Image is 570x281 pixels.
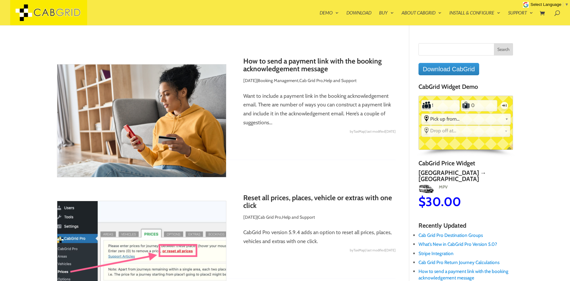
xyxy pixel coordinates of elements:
[417,194,424,209] span: $
[57,127,395,136] div: by | last modified
[258,214,281,220] a: Cab Grid Pro
[434,184,446,190] span: MPV
[418,83,513,93] h4: CabGrid Widget Demo
[379,10,394,25] a: Buy
[431,101,450,110] input: Number of Passengers
[402,10,442,25] a: About CabGrid
[494,43,513,56] input: Search
[430,116,503,122] span: Pick up from...
[418,63,479,75] a: Download CabGrid
[430,128,502,134] span: Drop off at...
[511,184,528,193] img: Standard
[354,246,365,255] span: TaxiMap
[424,194,459,209] span: 30.00
[418,250,454,256] a: Stripe Integration
[299,78,323,83] a: Cab Grid Pro
[418,241,497,247] a: What’s New in CabGrid Pro Version 5.0?
[243,78,257,83] span: [DATE]
[499,98,510,113] label: One-way
[422,114,511,124] div: Select the place the starting address falls within
[531,2,569,7] a: Select Language​
[417,170,511,208] a: [GEOGRAPHIC_DATA] → [GEOGRAPHIC_DATA]MPVMPV$30.00
[282,214,315,220] a: Help and Support
[10,9,87,15] a: CabGrid Taxi Plugin
[418,232,483,238] a: Cab Grid Pro Destination Groups
[57,64,226,177] img: How to send a payment link with the booking acknowledgement message
[422,126,510,136] div: Select the place the destination address is within
[418,160,513,170] h4: CabGrid Price Widget
[417,184,433,193] img: MPV
[243,57,382,73] a: How to send a payment link with the booking acknowledgement message
[324,78,357,83] a: Help and Support
[57,246,395,255] div: by | last modified
[417,170,511,182] h2: [GEOGRAPHIC_DATA] → [GEOGRAPHIC_DATA]
[462,101,470,110] label: Number of Suitcases
[57,213,395,226] p: | ,
[511,194,519,209] span: $
[346,10,371,25] a: Download
[471,101,488,110] input: Number of Suitcases
[243,193,392,210] a: Reset all prices, places, vehicle or extras with one click
[243,214,257,220] span: [DATE]
[57,76,395,90] p: | , ,
[531,2,561,7] span: Select Language
[565,2,569,7] span: ▼
[504,143,517,156] span: English
[57,228,395,246] p: CabGrid Pro version 5.9.4 adds an option to reset all prices, places, vehicles and extras with on...
[385,248,396,252] span: [DATE]
[57,92,395,127] p: Want to include a payment link in the booking acknowledgement email. There are number of ways you...
[385,129,396,134] span: [DATE]
[422,101,431,110] label: Number of Passengers
[354,127,365,136] span: TaxiMap
[508,10,533,25] a: Support
[418,259,499,265] a: Cab Grid Pro Return Journey Calculations
[418,222,513,232] h4: Recently Updated
[449,10,500,25] a: Install & Configure
[258,78,298,83] a: Booking Management
[418,268,508,281] a: How to send a payment link with the booking acknowledgement message
[320,10,339,25] a: Demo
